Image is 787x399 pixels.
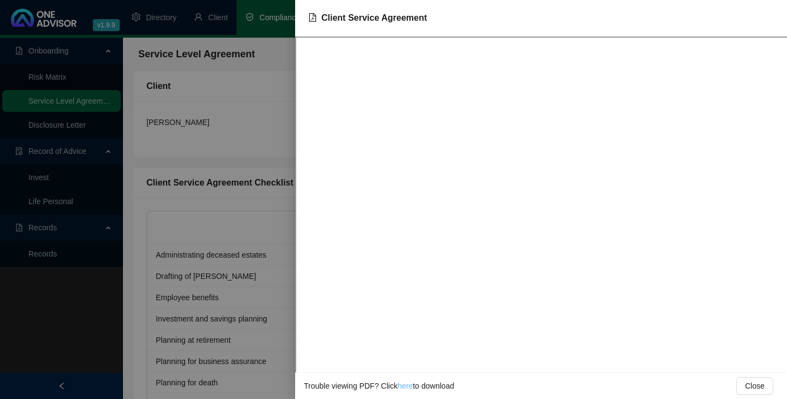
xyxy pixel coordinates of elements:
[413,382,454,390] span: to download
[736,377,773,395] button: Close
[397,382,413,390] a: here
[308,13,317,22] span: file-pdf
[321,13,427,22] span: Client Service Agreement
[745,380,765,392] span: Close
[304,382,397,390] span: Trouble viewing PDF? Click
